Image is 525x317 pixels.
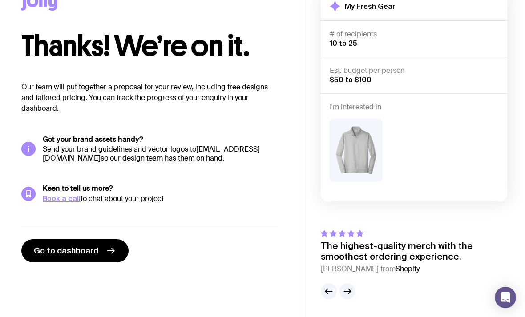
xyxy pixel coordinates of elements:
p: The highest-quality merch with the smoothest ordering experience. [321,241,507,262]
p: Send your brand guidelines and vector logos to so our design team has them on hand. [43,145,278,163]
div: to chat about your project [43,194,278,203]
a: [EMAIL_ADDRESS][DOMAIN_NAME] [43,144,260,163]
h4: # of recipients [330,30,498,39]
cite: [PERSON_NAME] from [321,264,507,274]
span: Go to dashboard [34,245,98,256]
span: 10 to 25 [330,39,357,47]
h5: Got your brand assets handy? [43,135,278,144]
a: Go to dashboard [21,239,129,262]
p: Our team will put together a proposal for your review, including free designs and tailored pricin... [21,82,278,114]
a: Book a call [43,194,81,202]
h2: My Fresh Gear [345,2,395,11]
h1: Thanks! We’re on it. [21,32,281,60]
span: Shopify [396,264,420,273]
div: Open Intercom Messenger [495,287,516,308]
h5: Keen to tell us more? [43,184,278,193]
h4: I'm interested in [330,103,498,112]
h4: Est. budget per person [330,66,498,75]
span: $50 to $100 [330,76,372,84]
